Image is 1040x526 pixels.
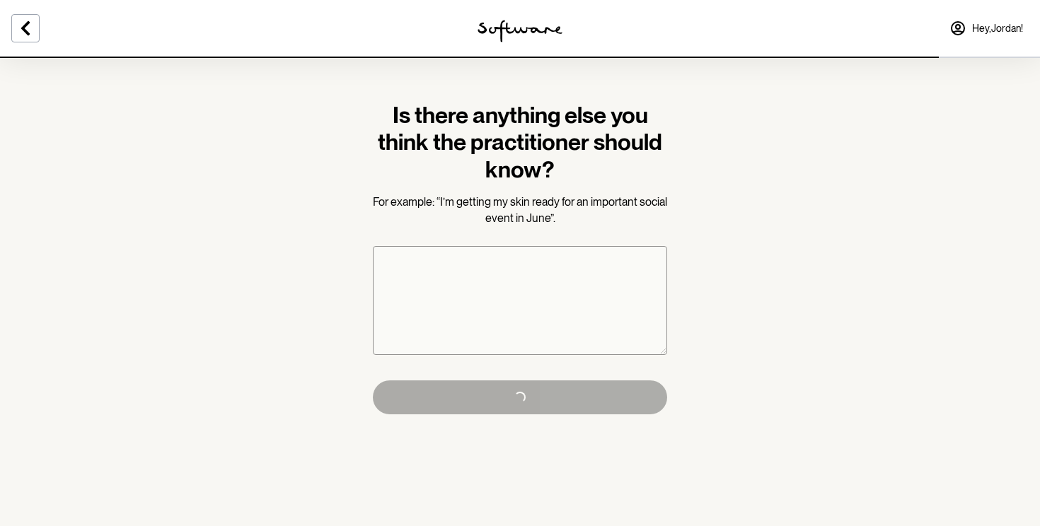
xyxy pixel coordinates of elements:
a: Hey,Jordan! [941,11,1032,45]
span: For example: “I’m getting my skin ready for an important social event in June”. [373,195,667,224]
h1: Is there anything else you think the practitioner should know? [373,102,667,183]
textarea: Is there anything else you think the practitioner should know? [373,246,667,355]
img: software logo [478,20,562,42]
span: Hey, Jordan ! [972,23,1023,35]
